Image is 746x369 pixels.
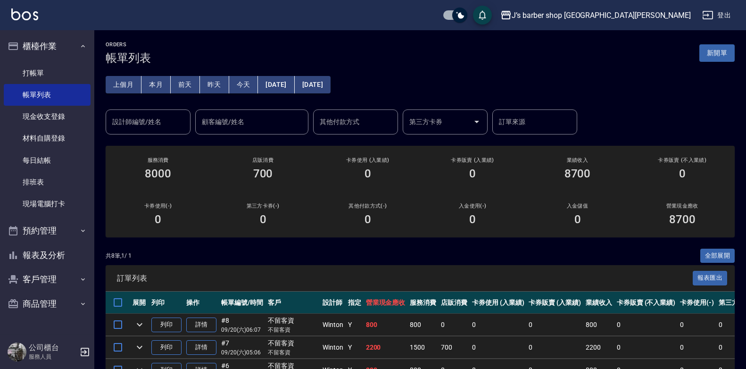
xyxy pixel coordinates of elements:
button: 商品管理 [4,292,91,316]
button: Open [469,114,484,129]
button: 登出 [698,7,735,24]
td: Y [346,336,364,359]
button: 新開單 [699,44,735,62]
h2: 入金使用(-) [431,203,514,209]
th: 業績收入 [583,292,614,314]
button: 櫃檯作業 [4,34,91,59]
h2: 店販消費 [222,157,304,163]
h3: 0 [155,213,161,226]
th: 卡券販賣 (入業績) [526,292,583,314]
h3: 服務消費 [117,157,199,163]
th: 卡券販賣 (不入業績) [614,292,678,314]
th: 設計師 [320,292,346,314]
a: 打帳單 [4,62,91,84]
button: 報表匯出 [693,271,728,285]
th: 營業現金應收 [364,292,408,314]
button: [DATE] [295,76,331,93]
h2: ORDERS [106,42,151,48]
p: 09/20 (六) 05:06 [221,348,263,357]
td: 0 [678,314,716,336]
h2: 其他付款方式(-) [327,203,409,209]
td: 800 [583,314,614,336]
h3: 8000 [145,167,171,180]
p: 服務人員 [29,352,77,361]
td: 0 [526,336,583,359]
th: 客戶 [265,292,320,314]
td: 800 [407,314,439,336]
p: 共 8 筆, 1 / 1 [106,252,132,260]
td: Winton [320,336,346,359]
a: 報表匯出 [693,273,728,282]
h5: 公司櫃台 [29,343,77,352]
img: Logo [11,8,38,20]
td: 700 [439,336,470,359]
td: 2200 [583,336,614,359]
td: 0 [614,314,678,336]
h3: 0 [365,213,371,226]
h3: 8700 [564,167,591,180]
h3: 0 [679,167,686,180]
td: Winton [320,314,346,336]
button: 預約管理 [4,218,91,243]
a: 詳情 [186,318,216,332]
h2: 業績收入 [536,157,618,163]
h3: 700 [253,167,273,180]
h3: 0 [469,213,476,226]
td: 0 [678,336,716,359]
td: 1500 [407,336,439,359]
td: 0 [526,314,583,336]
td: 2200 [364,336,408,359]
span: 訂單列表 [117,274,693,283]
th: 卡券使用(-) [678,292,716,314]
button: 前天 [171,76,200,93]
h2: 入金儲值 [536,203,618,209]
th: 操作 [184,292,219,314]
p: 不留客資 [268,348,318,357]
button: [DATE] [258,76,294,93]
a: 每日結帳 [4,150,91,171]
button: 本月 [141,76,171,93]
p: 不留客資 [268,326,318,334]
td: #7 [219,336,265,359]
h2: 營業現金應收 [641,203,723,209]
button: 全部展開 [700,249,735,263]
button: expand row [133,318,147,332]
a: 新開單 [699,48,735,57]
button: save [473,6,492,25]
button: expand row [133,340,147,354]
td: 0 [470,314,527,336]
h2: 卡券販賣 (入業績) [431,157,514,163]
td: 0 [614,336,678,359]
td: 800 [364,314,408,336]
th: 店販消費 [439,292,470,314]
a: 現場電腦打卡 [4,193,91,215]
img: Person [8,343,26,361]
th: 服務消費 [407,292,439,314]
h3: 0 [574,213,581,226]
h2: 卡券使用 (入業績) [327,157,409,163]
th: 卡券使用 (入業績) [470,292,527,314]
h3: 0 [365,167,371,180]
div: 不留客資 [268,316,318,326]
button: 報表及分析 [4,243,91,268]
td: #8 [219,314,265,336]
h2: 卡券販賣 (不入業績) [641,157,723,163]
div: 不留客資 [268,338,318,348]
button: 昨天 [200,76,229,93]
h2: 卡券使用(-) [117,203,199,209]
a: 排班表 [4,171,91,193]
button: 今天 [229,76,258,93]
h3: 0 [469,167,476,180]
a: 材料自購登錄 [4,127,91,149]
button: J’s barber shop [GEOGRAPHIC_DATA][PERSON_NAME] [497,6,695,25]
div: J’s barber shop [GEOGRAPHIC_DATA][PERSON_NAME] [512,9,691,21]
a: 現金收支登錄 [4,106,91,127]
a: 詳情 [186,340,216,355]
h2: 第三方卡券(-) [222,203,304,209]
th: 帳單編號/時間 [219,292,265,314]
th: 指定 [346,292,364,314]
th: 展開 [130,292,149,314]
button: 客戶管理 [4,267,91,292]
h3: 帳單列表 [106,51,151,65]
td: 0 [439,314,470,336]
